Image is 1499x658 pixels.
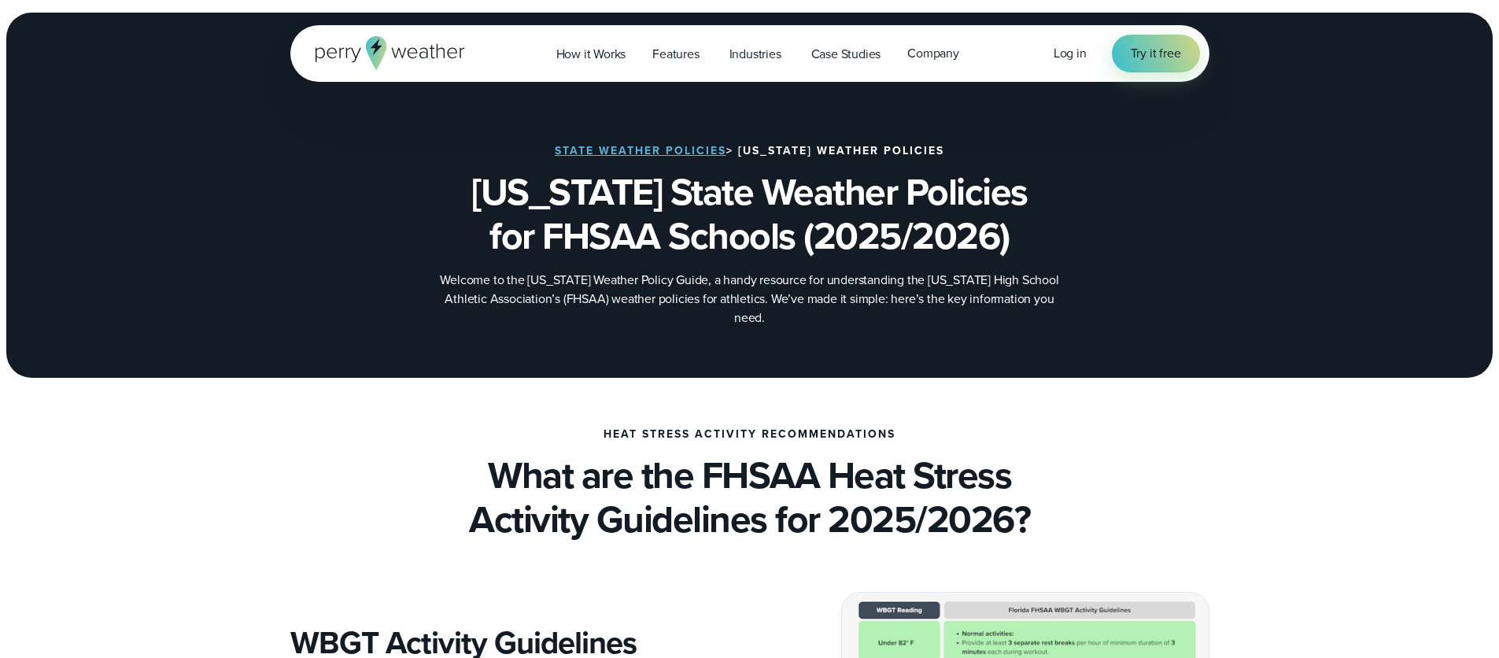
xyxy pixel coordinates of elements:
span: Industries [729,45,781,64]
span: Try it free [1131,44,1181,63]
a: Log in [1054,44,1087,63]
a: State Weather Policies [555,142,726,159]
a: Case Studies [798,38,895,70]
a: Try it free [1112,35,1200,72]
h3: > [US_STATE] Weather Policies [555,145,944,157]
h1: [US_STATE] State Weather Policies for FHSAA Schools (2025/2026) [369,170,1131,258]
h3: Heat Stress Activity Recommendations [604,428,895,441]
span: Company [907,44,959,63]
span: How it Works [556,45,626,64]
span: Case Studies [811,45,881,64]
a: How it Works [543,38,640,70]
span: Features [652,45,699,64]
p: Welcome to the [US_STATE] Weather Policy Guide, a handy resource for understanding the [US_STATE]... [435,271,1065,327]
span: Log in [1054,44,1087,62]
h2: What are the FHSAA Heat Stress Activity Guidelines for 2025/2026? [290,453,1209,542]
